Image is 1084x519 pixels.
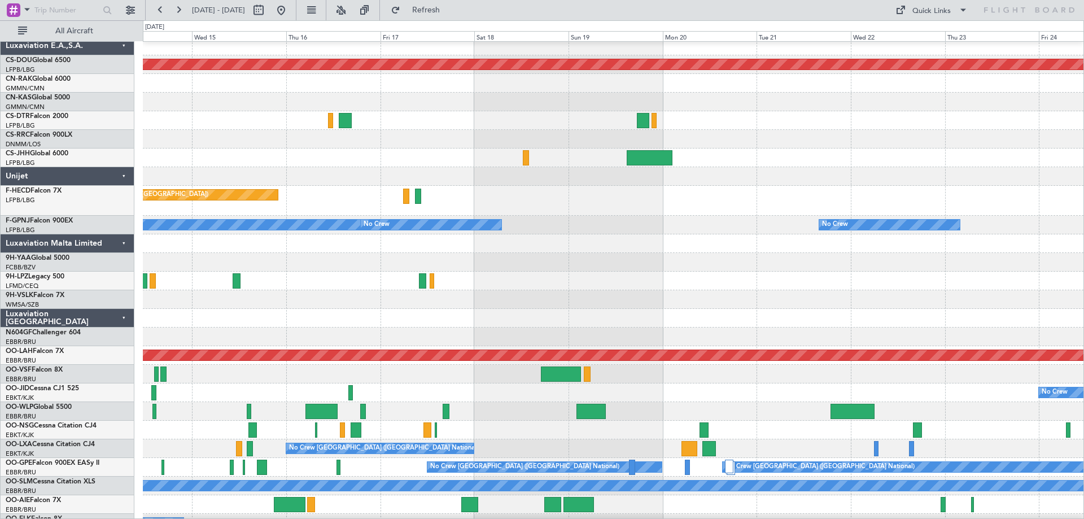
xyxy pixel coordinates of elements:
[6,140,41,149] a: DNMM/LOS
[381,31,475,41] div: Fri 17
[757,31,851,41] div: Tue 21
[6,404,72,411] a: OO-WLPGlobal 5500
[6,255,31,261] span: 9H-YAA
[474,31,569,41] div: Sat 18
[890,1,973,19] button: Quick Links
[6,385,29,392] span: OO-JID
[6,292,33,299] span: 9H-VSLK
[29,27,119,35] span: All Aircraft
[851,31,945,41] div: Wed 22
[912,6,951,17] div: Quick Links
[6,121,35,130] a: LFPB/LBG
[6,103,45,111] a: GMMN/CMN
[386,1,453,19] button: Refresh
[403,6,450,14] span: Refresh
[6,150,68,157] a: CS-JHHGlobal 6000
[12,22,123,40] button: All Aircraft
[6,394,34,402] a: EBKT/KJK
[725,459,915,476] div: No Crew [GEOGRAPHIC_DATA] ([GEOGRAPHIC_DATA] National)
[6,329,32,336] span: N604GF
[145,23,164,32] div: [DATE]
[6,348,64,355] a: OO-LAHFalcon 7X
[6,292,64,299] a: 9H-VSLKFalcon 7X
[98,31,193,41] div: Tue 14
[286,31,381,41] div: Thu 16
[663,31,757,41] div: Mon 20
[6,76,32,82] span: CN-RAK
[6,441,32,448] span: OO-LXA
[6,385,79,392] a: OO-JIDCessna CJ1 525
[6,375,36,383] a: EBBR/BRU
[6,441,95,448] a: OO-LXACessna Citation CJ4
[6,273,28,280] span: 9H-LPZ
[6,273,64,280] a: 9H-LPZLegacy 500
[6,255,69,261] a: 9H-YAAGlobal 5000
[6,84,45,93] a: GMMN/CMN
[6,226,35,234] a: LFPB/LBG
[6,478,33,485] span: OO-SLM
[6,505,36,514] a: EBBR/BRU
[6,356,36,365] a: EBBR/BRU
[6,66,35,74] a: LFPB/LBG
[34,2,99,19] input: Trip Number
[192,31,286,41] div: Wed 15
[6,478,95,485] a: OO-SLMCessna Citation XLS
[6,94,32,101] span: CN-KAS
[6,159,35,167] a: LFPB/LBG
[6,404,33,411] span: OO-WLP
[6,348,33,355] span: OO-LAH
[6,187,62,194] a: F-HECDFalcon 7X
[6,132,72,138] a: CS-RRCFalcon 900LX
[6,217,73,224] a: F-GPNJFalcon 900EX
[6,460,99,466] a: OO-GPEFalcon 900EX EASy II
[6,76,71,82] a: CN-RAKGlobal 6000
[6,431,34,439] a: EBKT/KJK
[6,450,34,458] a: EBKT/KJK
[6,282,38,290] a: LFMD/CEQ
[6,217,30,224] span: F-GPNJ
[6,300,39,309] a: WMSA/SZB
[6,196,35,204] a: LFPB/LBG
[6,422,97,429] a: OO-NSGCessna Citation CJ4
[822,216,848,233] div: No Crew
[6,422,34,429] span: OO-NSG
[6,367,32,373] span: OO-VSF
[6,57,71,64] a: CS-DOUGlobal 6500
[6,132,30,138] span: CS-RRC
[6,329,81,336] a: N604GFChallenger 604
[6,468,36,477] a: EBBR/BRU
[6,412,36,421] a: EBBR/BRU
[6,497,61,504] a: OO-AIEFalcon 7X
[569,31,663,41] div: Sun 19
[945,31,1039,41] div: Thu 23
[430,459,619,476] div: No Crew [GEOGRAPHIC_DATA] ([GEOGRAPHIC_DATA] National)
[6,94,70,101] a: CN-KASGlobal 5000
[364,216,390,233] div: No Crew
[6,367,63,373] a: OO-VSFFalcon 8X
[192,5,245,15] span: [DATE] - [DATE]
[6,497,30,504] span: OO-AIE
[6,187,30,194] span: F-HECD
[6,113,30,120] span: CS-DTR
[289,440,478,457] div: No Crew [GEOGRAPHIC_DATA] ([GEOGRAPHIC_DATA] National)
[6,460,32,466] span: OO-GPE
[6,338,36,346] a: EBBR/BRU
[1042,384,1068,401] div: No Crew
[6,150,30,157] span: CS-JHH
[6,113,68,120] a: CS-DTRFalcon 2000
[6,263,36,272] a: FCBB/BZV
[6,57,32,64] span: CS-DOU
[6,487,36,495] a: EBBR/BRU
